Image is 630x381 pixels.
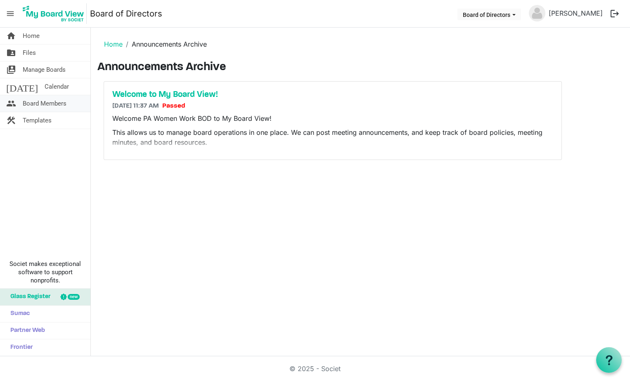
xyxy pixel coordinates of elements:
[4,260,87,285] span: Societ makes exceptional software to support nonprofits.
[112,103,159,109] span: [DATE] 11:37 AM
[23,28,40,44] span: Home
[90,5,162,22] a: Board of Directors
[6,95,16,112] span: people
[104,40,123,48] a: Home
[6,322,45,339] span: Partner Web
[2,6,18,21] span: menu
[20,3,90,24] a: My Board View Logo
[97,61,623,75] h3: Announcements Archive
[529,5,545,21] img: no-profile-picture.svg
[68,294,80,300] div: new
[6,61,16,78] span: switch_account
[162,103,185,109] span: Passed
[6,45,16,61] span: folder_shared
[289,365,341,373] a: © 2025 - Societ
[112,113,553,123] p: Welcome PA Women Work BOD to My Board View!
[6,306,30,322] span: Sumac
[6,339,33,356] span: Frontier
[112,127,553,147] p: This allows us to manage board operations in one place. We can post meeting announcements, and ke...
[457,9,521,20] button: Board of Directors dropdownbutton
[6,78,38,95] span: [DATE]
[6,289,50,305] span: Glass Register
[112,90,553,100] a: Welcome to My Board View!
[23,112,52,129] span: Templates
[20,3,87,24] img: My Board View Logo
[123,39,207,49] li: Announcements Archive
[545,5,606,21] a: [PERSON_NAME]
[606,5,623,22] button: logout
[23,95,66,112] span: Board Members
[23,61,66,78] span: Manage Boards
[6,112,16,129] span: construction
[6,28,16,44] span: home
[23,45,36,61] span: Files
[45,78,69,95] span: Calendar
